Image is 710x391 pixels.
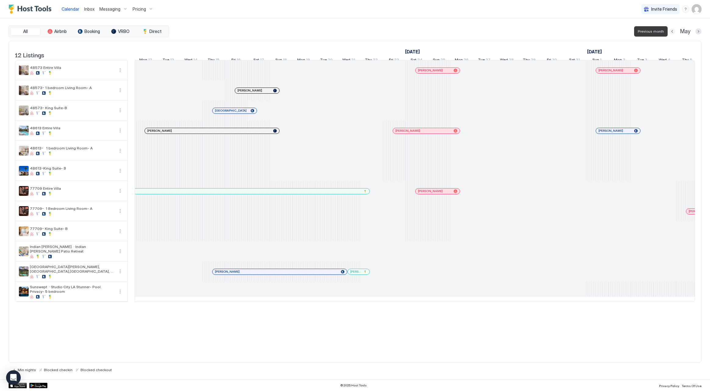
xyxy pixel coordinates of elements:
span: Calendar [62,6,79,12]
span: Tue [162,57,169,64]
span: Mon [455,57,463,64]
button: More options [116,228,124,235]
span: 12 [148,57,152,64]
span: 28 [509,57,514,64]
span: 48613- 1 bedroom Living Room- A [30,146,114,150]
span: 2 [623,57,625,64]
a: May 26, 2025 [453,56,470,65]
span: 77709 Entire Villa [30,186,114,191]
div: listing image [19,287,29,296]
button: More options [116,107,124,114]
span: 16 [237,57,241,64]
div: menu [116,127,124,134]
button: More options [116,268,124,275]
a: May 20, 2025 [319,56,334,65]
a: May 23, 2025 [387,56,401,65]
a: May 27, 2025 [476,56,492,65]
span: Thu [682,57,689,64]
a: May 16, 2025 [230,56,242,65]
div: listing image [19,206,29,216]
a: June 4, 2025 [657,56,672,65]
span: [PERSON_NAME] [237,88,262,92]
span: 77709- King Suite- B [30,226,114,231]
span: Airbnb [54,29,67,34]
a: May 1, 2025 [404,47,421,56]
span: Sun [433,57,440,64]
div: listing image [19,65,29,75]
span: [PERSON_NAME] [598,68,623,72]
span: Sun [275,57,282,64]
div: menu [116,66,124,74]
button: Direct [137,27,167,36]
div: User profile [692,4,701,14]
div: menu [682,5,689,13]
span: 19 [306,57,310,64]
a: May 15, 2025 [206,56,221,65]
span: 12 Listings [15,50,44,59]
span: 1 [600,57,601,64]
span: Indian [PERSON_NAME] · Indian [PERSON_NAME] Patio Retreat [30,244,114,253]
a: May 22, 2025 [363,56,379,65]
div: listing image [19,146,29,156]
a: May 21, 2025 [341,56,357,65]
button: More options [116,207,124,215]
span: Sat [411,57,416,64]
span: 4 [668,57,670,64]
span: 29 [531,57,536,64]
a: May 17, 2025 [252,56,266,65]
span: Tue [478,57,485,64]
a: Google Play Store [29,383,48,388]
span: 23 [394,57,399,64]
a: May 25, 2025 [431,56,447,65]
span: 48573 Entire Villa [30,65,114,70]
span: 22 [373,57,378,64]
div: listing image [19,166,29,176]
a: May 30, 2025 [545,56,558,65]
span: Pricing [133,6,146,12]
span: 20 [328,57,333,64]
span: Fri [231,57,236,64]
span: [PERSON_NAME] [215,270,240,274]
div: menu [116,228,124,235]
button: More options [116,288,124,295]
span: All [23,29,28,34]
span: 5 [690,57,692,64]
span: 30 [552,57,557,64]
button: Next month [695,28,701,34]
span: Fri [389,57,393,64]
div: Host Tools Logo [9,5,54,14]
a: App Store [9,383,27,388]
a: May 31, 2025 [568,56,581,65]
div: listing image [19,85,29,95]
span: 24 [417,57,423,64]
button: VRBO [105,27,136,36]
span: 18 [283,57,287,64]
button: Airbnb [42,27,72,36]
div: menu [116,288,124,295]
span: Min nights [18,368,36,372]
span: Thu [523,57,530,64]
span: Wed [659,57,667,64]
button: Previous month [669,28,675,34]
span: 31 [576,57,580,64]
span: 14 [193,57,198,64]
button: More options [116,147,124,154]
span: Invite Friends [651,6,677,12]
span: [PERSON_NAME] [418,68,443,72]
a: Inbox [84,6,95,12]
span: [GEOGRAPHIC_DATA][PERSON_NAME], [GEOGRAPHIC_DATA],[GEOGRAPHIC_DATA], Fire pit [30,264,114,274]
span: 3 [645,57,647,64]
div: menu [116,248,124,255]
div: listing image [19,186,29,196]
span: May [680,28,690,35]
span: Fri [547,57,551,64]
a: May 24, 2025 [409,56,424,65]
span: Terms Of Use [682,384,701,388]
div: Open Intercom Messenger [6,370,21,385]
span: [PERSON_NAME] [350,270,361,274]
span: 15 [216,57,219,64]
span: 48573- King Suite-B [30,106,114,110]
button: More options [116,87,124,94]
span: 21 [351,57,355,64]
button: More options [116,127,124,134]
